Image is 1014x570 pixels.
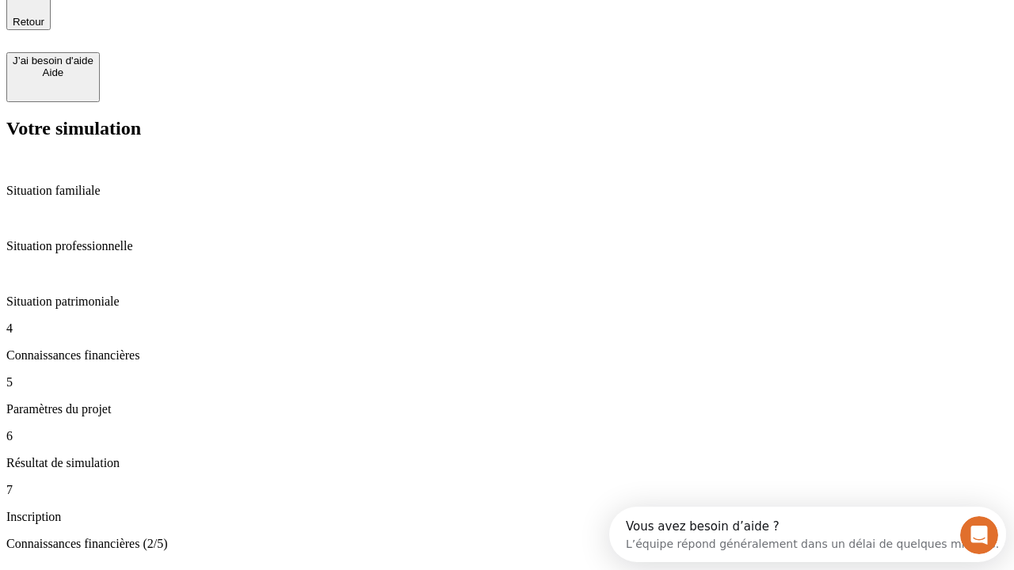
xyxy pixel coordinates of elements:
p: Paramètres du projet [6,402,1008,416]
div: J’ai besoin d'aide [13,55,93,66]
p: Résultat de simulation [6,456,1008,470]
p: 6 [6,429,1008,443]
div: Aide [13,66,93,78]
div: Ouvrir le Messenger Intercom [6,6,436,50]
h2: Votre simulation [6,118,1008,139]
p: 7 [6,483,1008,497]
p: Situation professionnelle [6,239,1008,253]
p: Connaissances financières [6,348,1008,363]
div: L’équipe répond généralement dans un délai de quelques minutes. [17,26,390,43]
span: Retour [13,16,44,28]
p: Situation familiale [6,184,1008,198]
iframe: Intercom live chat discovery launcher [609,507,1006,562]
p: Connaissances financières (2/5) [6,537,1008,551]
p: Situation patrimoniale [6,294,1008,309]
iframe: Intercom live chat [960,516,998,554]
p: 5 [6,375,1008,389]
button: J’ai besoin d'aideAide [6,52,100,102]
p: Inscription [6,510,1008,524]
p: 4 [6,321,1008,336]
div: Vous avez besoin d’aide ? [17,13,390,26]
